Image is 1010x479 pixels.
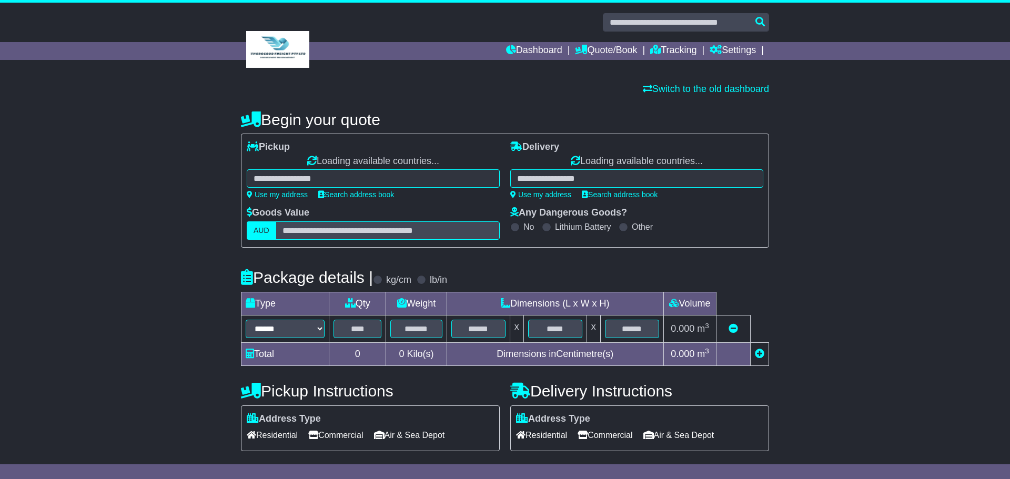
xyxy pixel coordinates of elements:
[755,349,764,359] a: Add new item
[318,190,394,199] a: Search address book
[671,323,694,334] span: 0.000
[329,342,386,365] td: 0
[247,141,290,153] label: Pickup
[447,292,663,315] td: Dimensions (L x W x H)
[386,274,411,286] label: kg/cm
[510,141,559,153] label: Delivery
[523,222,534,232] label: No
[671,349,694,359] span: 0.000
[430,274,447,286] label: lb/in
[247,427,298,443] span: Residential
[587,315,600,342] td: x
[516,413,590,425] label: Address Type
[374,427,445,443] span: Air & Sea Depot
[510,207,627,219] label: Any Dangerous Goods?
[247,221,276,240] label: AUD
[516,427,567,443] span: Residential
[650,42,696,60] a: Tracking
[386,342,447,365] td: Kilo(s)
[386,292,447,315] td: Weight
[247,207,309,219] label: Goods Value
[329,292,386,315] td: Qty
[697,323,709,334] span: m
[582,190,658,199] a: Search address book
[575,42,637,60] a: Quote/Book
[510,156,763,167] div: Loading available countries...
[643,84,769,94] a: Switch to the old dashboard
[241,342,329,365] td: Total
[643,427,714,443] span: Air & Sea Depot
[632,222,653,232] label: Other
[241,111,769,128] h4: Begin your quote
[710,42,756,60] a: Settings
[705,347,709,355] sup: 3
[247,413,321,425] label: Address Type
[705,322,709,330] sup: 3
[510,315,523,342] td: x
[697,349,709,359] span: m
[510,382,769,400] h4: Delivery Instructions
[510,190,571,199] a: Use my address
[308,427,363,443] span: Commercial
[399,349,404,359] span: 0
[247,156,500,167] div: Loading available countries...
[241,269,373,286] h4: Package details |
[241,382,500,400] h4: Pickup Instructions
[241,292,329,315] td: Type
[555,222,611,232] label: Lithium Battery
[663,292,716,315] td: Volume
[729,323,738,334] a: Remove this item
[247,190,308,199] a: Use my address
[578,427,632,443] span: Commercial
[447,342,663,365] td: Dimensions in Centimetre(s)
[506,42,562,60] a: Dashboard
